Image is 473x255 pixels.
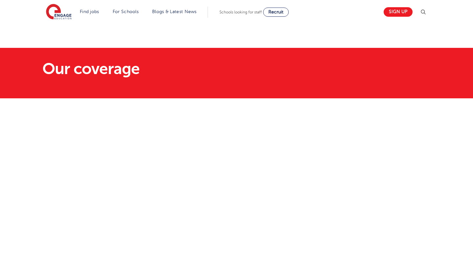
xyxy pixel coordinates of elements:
[263,8,289,17] a: Recruit
[152,9,197,14] a: Blogs & Latest News
[113,9,139,14] a: For Schools
[42,61,298,77] h1: Our coverage
[219,10,262,14] span: Schools looking for staff
[384,7,413,17] a: Sign up
[80,9,99,14] a: Find jobs
[46,4,72,20] img: Engage Education
[268,10,283,14] span: Recruit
